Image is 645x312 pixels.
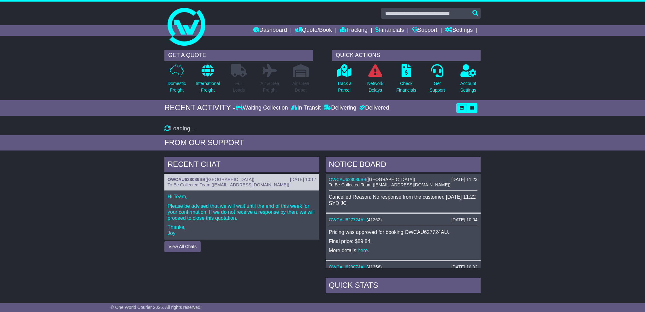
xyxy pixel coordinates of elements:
span: [GEOGRAPHIC_DATA] [207,177,253,182]
p: Cancelled Reason: No response from the customer. [DATE] 11:22 SYD JC [329,194,477,206]
p: Final price: $89.84. [329,238,477,244]
div: RECENT CHAT [164,157,319,174]
div: ( ) [329,217,477,223]
p: Pricing was approved for booking OWCAU627724AU. [329,229,477,235]
a: InternationalFreight [195,64,220,97]
div: Waiting Collection [236,105,289,111]
p: Air & Sea Freight [260,80,279,94]
a: here [358,248,368,253]
p: Domestic Freight [168,80,186,94]
p: Hi Team, [168,194,316,200]
p: Full Loads [231,80,247,94]
p: International Freight [196,80,220,94]
div: Delivered [358,105,389,111]
p: Account Settings [460,80,477,94]
div: ( ) [329,177,477,182]
a: Tracking [340,25,368,36]
p: More details: . [329,247,477,253]
a: CheckFinancials [396,64,417,97]
span: To Be Collected Team ([EMAIL_ADDRESS][DOMAIN_NAME]) [329,182,450,187]
p: Air / Sea Depot [292,80,309,94]
a: Settings [445,25,473,36]
div: QUICK ACTIONS [332,50,481,61]
div: FROM OUR SUPPORT [164,138,481,147]
a: Quote/Book [295,25,332,36]
p: Network Delays [367,80,383,94]
div: ( ) [168,177,316,182]
div: [DATE] 10:02 [451,264,477,270]
p: Check Financials [397,80,416,94]
a: Track aParcel [337,64,352,97]
a: Dashboard [253,25,287,36]
div: NOTICE BOARD [326,157,481,174]
p: Get Support [430,80,445,94]
a: DomesticFreight [167,64,186,97]
a: NetworkDelays [367,64,384,97]
button: View All Chats [164,241,201,252]
div: [DATE] 10:17 [290,177,316,182]
span: 41262 [368,217,380,222]
a: OWCAU628086SB [168,177,206,182]
div: GET A QUOTE [164,50,313,61]
a: Support [412,25,437,36]
p: Track a Parcel [337,80,351,94]
div: Loading... [164,125,481,132]
p: Please be advised that we will wait until the end of this week for your confirmation. If we do no... [168,203,316,221]
div: RECENT ACTIVITY - [164,103,236,112]
a: OWCAU627724AU [329,217,367,222]
a: AccountSettings [460,64,477,97]
a: OWCAU629074AU [329,264,367,269]
div: Quick Stats [326,278,481,295]
a: OWCAU628086SB [329,177,366,182]
span: © One World Courier 2025. All rights reserved. [111,305,202,310]
td: Deliveries [326,295,481,311]
div: In Transit [289,105,322,111]
span: 41356 [368,264,380,269]
a: Financials [375,25,404,36]
a: GetSupport [429,64,445,97]
span: [GEOGRAPHIC_DATA] [368,177,414,182]
p: Thanks, Joy [168,224,316,236]
span: To Be Collected Team ([EMAIL_ADDRESS][DOMAIN_NAME]) [168,182,289,187]
div: [DATE] 10:04 [451,217,477,223]
div: [DATE] 11:23 [451,177,477,182]
div: ( ) [329,264,477,270]
div: Delivering [322,105,358,111]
